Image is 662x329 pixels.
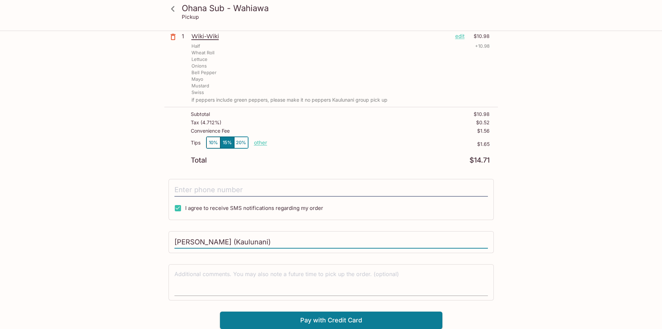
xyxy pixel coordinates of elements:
p: if peppers include green peppers, please make it no peppers Kaulunani group pick up [191,97,490,103]
p: Tips [191,140,201,146]
p: Pickup [182,14,199,20]
p: $14.71 [469,157,490,164]
span: I agree to receive SMS notifications regarding my order [185,205,323,211]
p: Lettuce [191,56,207,63]
button: 15% [220,137,234,148]
h3: Ohana Sub - Wahiawa [182,3,492,14]
p: Total [191,157,207,164]
p: $1.56 [477,128,490,134]
button: Pay with Credit Card [220,312,442,329]
p: Subtotal [191,111,210,117]
p: 1 [182,32,189,40]
p: Wheat Roll [191,49,214,56]
button: 10% [206,137,220,148]
p: Mustard [191,83,209,89]
input: Enter phone number [174,183,488,197]
button: other [254,139,267,146]
input: Enter first and last name [174,236,488,249]
p: Convenience Fee [191,128,230,134]
p: Half [191,43,200,49]
p: Bell Pepper [191,69,216,76]
p: + 10.98 [475,43,490,49]
p: $0.52 [476,120,490,125]
p: $1.65 [267,141,490,147]
p: Onions [191,63,207,69]
p: $10.98 [474,111,490,117]
p: Mayo [191,76,203,83]
p: Wiki-Wiki [191,32,450,40]
p: Tax ( 4.712% ) [191,120,221,125]
p: Swiss [191,89,204,96]
p: edit [455,32,465,40]
p: $10.98 [469,32,490,40]
button: 20% [234,137,248,148]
